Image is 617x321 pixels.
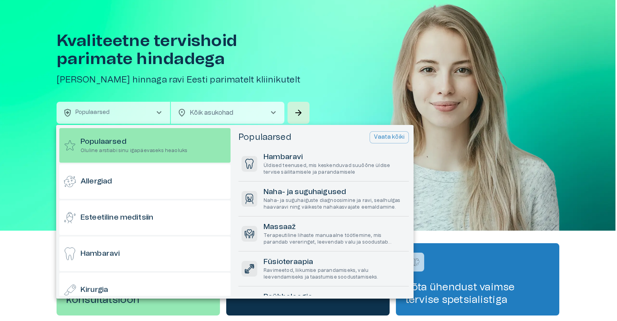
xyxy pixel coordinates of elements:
[81,249,120,259] h6: Hambaravi
[81,147,187,154] p: Oluline arstiabi sinu igapäevaseks heaoluks
[374,133,405,141] p: Vaata kõiki
[81,213,153,223] h6: Esteetiline meditsiin
[264,162,406,176] p: Üldised teenused, mis keskenduvad suuõõne üldise tervise säilitamisele ja parandamisele
[264,257,406,268] h6: Füsioteraapia
[264,232,406,246] p: Terapeutiline lihaste manuaalne töötlemine, mis parandab vereringet, leevendab valu ja soodustab ...
[264,267,406,281] p: Ravimeetod, liikumise parandamiseks, valu leevendamiseks ja taastumise soodustamiseks.
[81,176,112,187] h6: Allergiad
[264,292,406,303] h6: Psühholoogia
[238,132,291,143] h5: Populaarsed
[264,187,406,198] h6: Naha- ja suguhaigused
[264,152,406,163] h6: Hambaravi
[81,137,187,147] h6: Populaarsed
[264,197,406,211] p: Naha- ja suguhaiguste diagnoosimine ja ravi, sealhulgas haavaravi ning väikeste nahakasvajate eem...
[264,222,406,233] h6: Massaaž
[81,285,108,295] h6: Kirurgia
[370,131,409,143] button: Vaata kõiki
